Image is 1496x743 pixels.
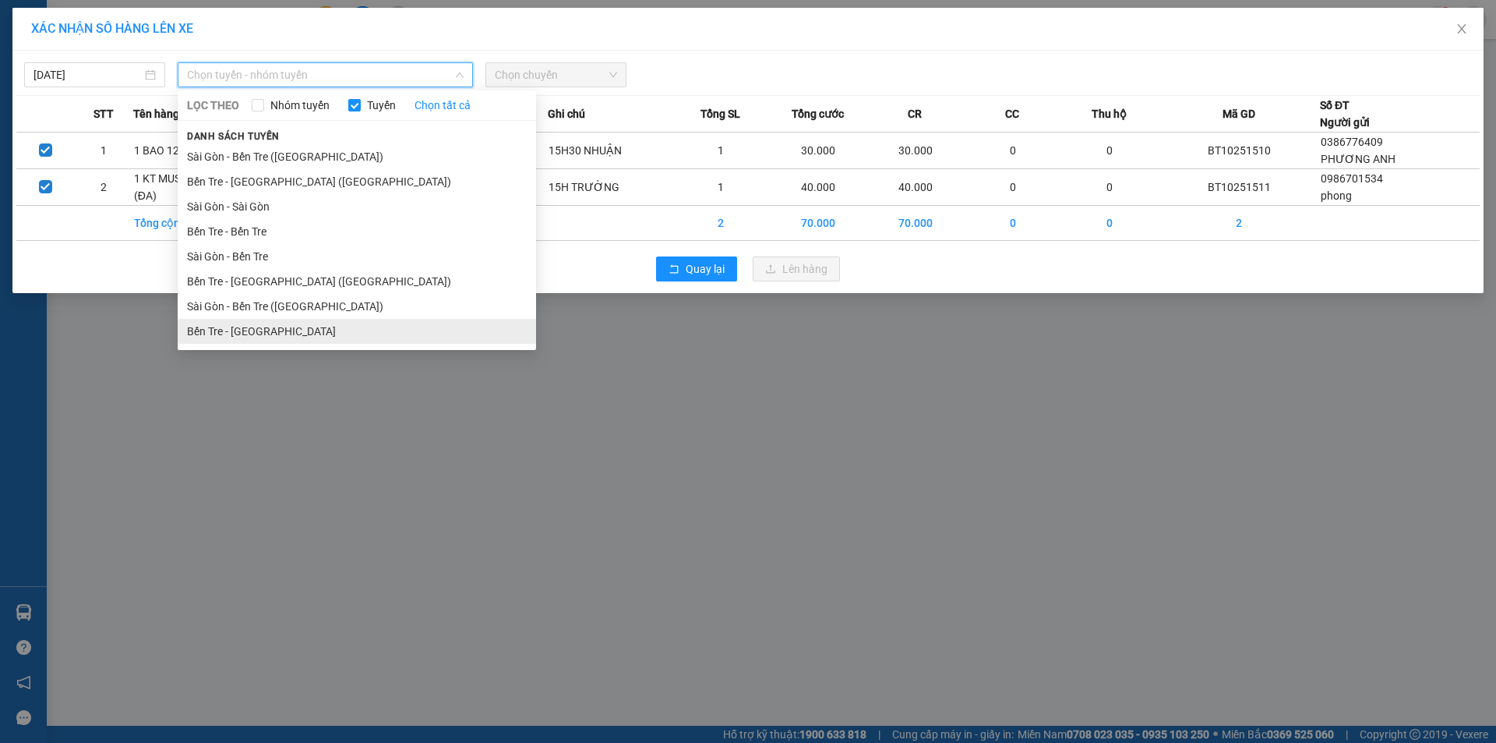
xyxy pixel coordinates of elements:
[1061,169,1159,206] td: 0
[866,133,964,169] td: 30.000
[1005,105,1019,122] span: CC
[769,133,866,169] td: 30.000
[686,260,725,278] span: Quay lại
[866,169,964,206] td: 40.000
[178,144,536,169] li: Sài Gòn - Bến Tre ([GEOGRAPHIC_DATA])
[13,32,119,69] div: PHƯƠNG ANH
[1159,169,1320,206] td: BT10251511
[548,105,585,122] span: Ghi chú
[13,15,37,31] span: Gửi:
[178,219,536,244] li: Bến Tre - Bến Tre
[178,244,536,269] li: Sài Gòn - Bến Tre
[12,101,122,153] div: 30.000
[1223,105,1255,122] span: Mã GD
[908,105,922,122] span: CR
[792,105,844,122] span: Tổng cước
[178,294,536,319] li: Sài Gòn - Bến Tre ([GEOGRAPHIC_DATA])
[178,269,536,294] li: Bến Tre - [GEOGRAPHIC_DATA] ([GEOGRAPHIC_DATA])
[1440,8,1484,51] button: Close
[133,133,231,169] td: 1 BAO 12KG NP
[753,257,840,281] button: uploadLên hàng
[672,133,770,169] td: 1
[495,63,617,87] span: Chọn chuyến
[31,21,193,36] span: XÁC NHẬN SỐ HÀNG LÊN XE
[672,169,770,206] td: 1
[130,13,168,30] span: Nhận:
[656,257,737,281] button: rollbackQuay lại
[178,169,536,194] li: Bến Tre - [GEOGRAPHIC_DATA] ([GEOGRAPHIC_DATA])
[178,319,536,344] li: Bến Tre - [GEOGRAPHIC_DATA]
[769,169,866,206] td: 40.000
[187,97,239,114] span: LỌC THEO
[264,97,336,114] span: Nhóm tuyến
[669,264,679,276] span: rollback
[1321,172,1383,185] span: 0986701534
[1321,189,1352,202] span: phong
[1061,133,1159,169] td: 0
[964,169,1061,206] td: 0
[133,169,231,206] td: 1 KT MUS NP 22KG (ĐA)
[130,48,255,67] div: [PERSON_NAME]
[1159,206,1320,241] td: 2
[133,206,231,241] td: Tổng cộng
[187,63,464,87] span: Chọn tuyến - nhóm tuyến
[548,133,672,169] td: 15H30 NHUẬN
[130,13,255,48] div: [PERSON_NAME]
[75,169,133,206] td: 2
[178,194,536,219] li: Sài Gòn - Sài Gòn
[133,105,179,122] span: Tên hàng
[13,13,119,32] div: Bến Tre
[1092,105,1127,122] span: Thu hộ
[1321,153,1395,165] span: PHƯƠNG ANH
[361,97,402,114] span: Tuyến
[1455,23,1468,35] span: close
[12,101,122,134] span: Đã [PERSON_NAME] :
[964,133,1061,169] td: 0
[75,133,133,169] td: 1
[769,206,866,241] td: 70.000
[548,169,672,206] td: 15H TRƯỜNG
[1320,97,1370,131] div: Số ĐT Người gửi
[93,105,114,122] span: STT
[1159,133,1320,169] td: BT10251510
[34,66,142,83] input: 12/10/2025
[672,206,770,241] td: 2
[866,206,964,241] td: 70.000
[1321,136,1383,148] span: 0386776409
[455,70,464,80] span: down
[415,97,471,114] a: Chọn tất cả
[964,206,1061,241] td: 0
[1061,206,1159,241] td: 0
[700,105,740,122] span: Tổng SL
[178,129,289,143] span: Danh sách tuyến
